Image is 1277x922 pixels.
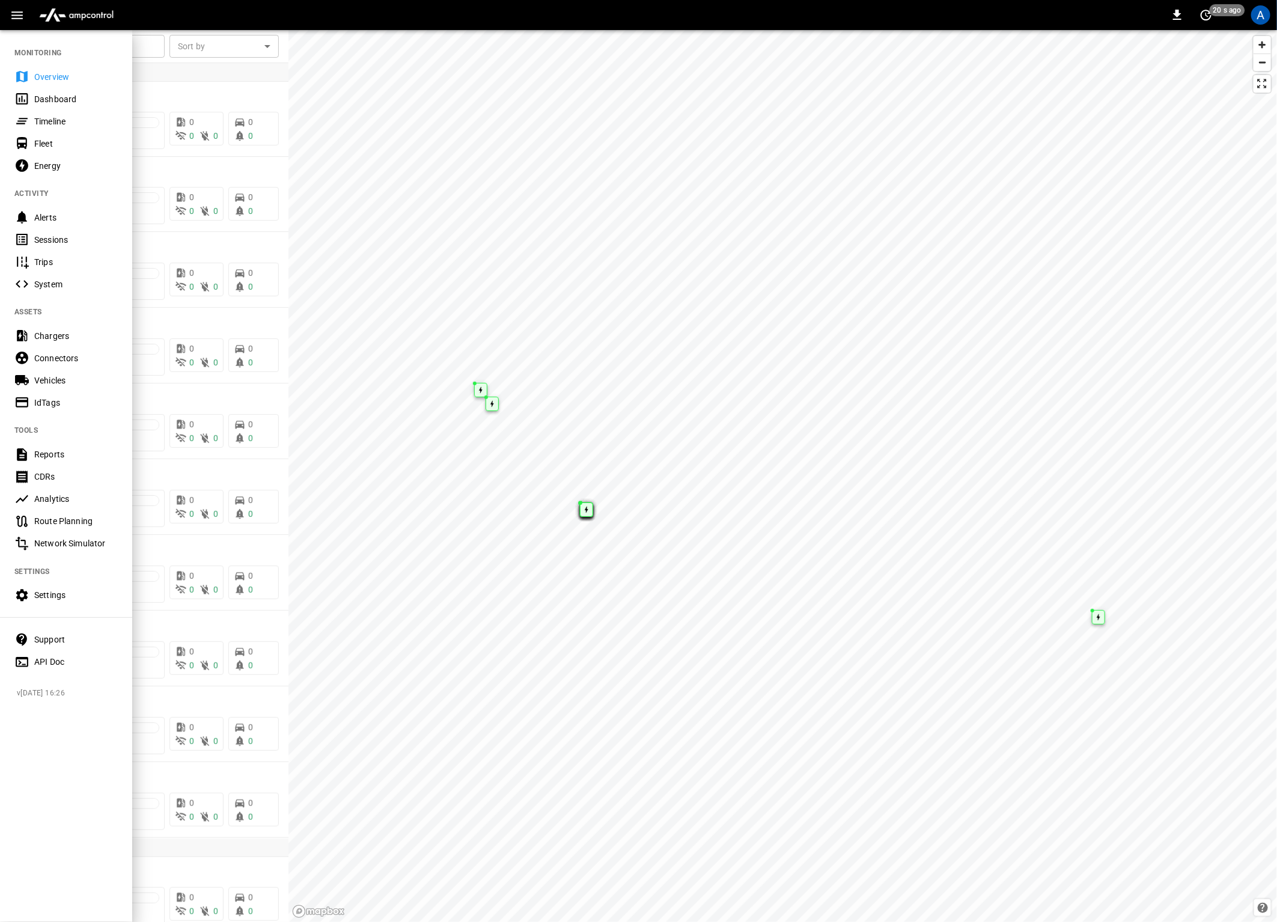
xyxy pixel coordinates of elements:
[34,656,118,668] div: API Doc
[34,256,118,268] div: Trips
[34,397,118,409] div: IdTags
[1251,5,1270,25] div: profile-icon
[34,278,118,290] div: System
[34,330,118,342] div: Chargers
[34,633,118,646] div: Support
[1196,5,1216,25] button: set refresh interval
[34,493,118,505] div: Analytics
[34,115,118,127] div: Timeline
[34,515,118,527] div: Route Planning
[17,688,123,700] span: v [DATE] 16:26
[34,352,118,364] div: Connectors
[34,160,118,172] div: Energy
[34,212,118,224] div: Alerts
[34,138,118,150] div: Fleet
[34,234,118,246] div: Sessions
[34,4,118,26] img: ampcontrol.io logo
[34,589,118,601] div: Settings
[34,448,118,460] div: Reports
[1210,4,1245,16] span: 20 s ago
[34,374,118,386] div: Vehicles
[34,71,118,83] div: Overview
[34,93,118,105] div: Dashboard
[34,471,118,483] div: CDRs
[34,537,118,549] div: Network Simulator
